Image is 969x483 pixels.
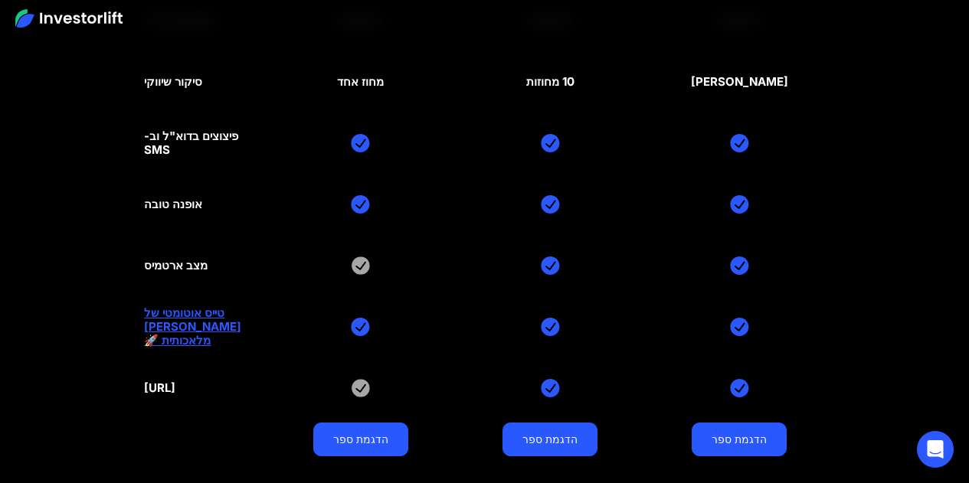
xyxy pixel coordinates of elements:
div: פתח את מסנג'ר האינטרקום [917,431,954,468]
a: הדגמת ספר [503,423,597,456]
font: מחוז אחד [337,74,384,89]
font: 10 מחוזות [526,74,575,89]
font: אופנה טובה [144,197,202,211]
font: טייס אוטומטי של [PERSON_NAME] מלאכותית 🚀 [144,305,241,348]
font: הדגמת ספר [333,432,388,445]
font: הדגמת ספר [522,432,578,445]
font: [PERSON_NAME] [691,74,788,89]
font: פיצוצים בדוא"ל וב-SMS [144,129,238,157]
font: סיקור שיווקי [144,74,202,89]
font: [URL] [144,380,175,395]
a: הדגמת ספר [313,423,408,456]
font: הדגמת ספר [712,432,767,445]
font: מצב ארטמיס [144,258,208,273]
a: טייס אוטומטי של [PERSON_NAME] מלאכותית 🚀 [144,306,257,348]
a: הדגמת ספר [692,423,787,456]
